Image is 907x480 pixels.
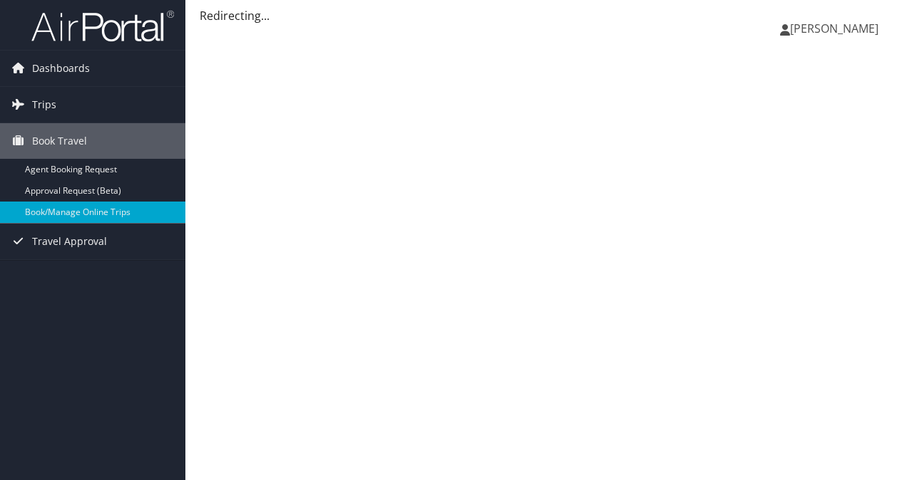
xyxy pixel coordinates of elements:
[32,224,107,259] span: Travel Approval
[790,21,878,36] span: [PERSON_NAME]
[200,7,893,24] div: Redirecting...
[780,7,893,50] a: [PERSON_NAME]
[32,123,87,159] span: Book Travel
[32,87,56,122] span: Trips
[31,9,174,43] img: airportal-logo.png
[32,51,90,86] span: Dashboards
